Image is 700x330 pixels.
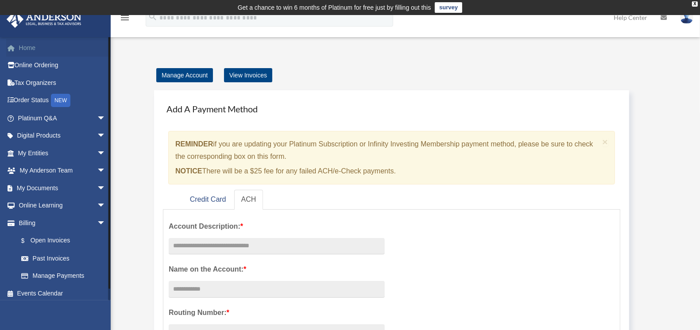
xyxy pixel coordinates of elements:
strong: NOTICE [175,167,202,175]
a: My Documentsarrow_drop_down [6,179,119,197]
p: There will be a $25 fee for any failed ACH/e-Check payments. [175,165,599,177]
a: Tax Organizers [6,74,119,92]
span: arrow_drop_down [97,179,115,197]
img: User Pic [680,11,693,24]
a: View Invoices [224,68,272,82]
a: Credit Card [183,190,233,210]
div: Get a chance to win 6 months of Platinum for free just by filling out this [238,2,431,13]
a: Manage Account [156,68,213,82]
a: survey [435,2,462,13]
a: Online Ordering [6,57,119,74]
a: Billingarrow_drop_down [6,214,119,232]
div: close [692,1,698,7]
a: My Anderson Teamarrow_drop_down [6,162,119,180]
span: $ [26,235,31,246]
strong: REMINDER [175,140,213,148]
div: if you are updating your Platinum Subscription or Infinity Investing Membership payment method, p... [168,131,615,184]
a: $Open Invoices [12,232,119,250]
a: Order StatusNEW [6,92,119,110]
i: search [148,12,158,22]
a: My Entitiesarrow_drop_down [6,144,119,162]
a: Past Invoices [12,249,119,267]
span: arrow_drop_down [97,197,115,215]
label: Routing Number: [169,307,385,319]
span: arrow_drop_down [97,162,115,180]
label: Account Description: [169,220,385,233]
a: ACH [234,190,263,210]
a: Digital Productsarrow_drop_down [6,127,119,145]
a: Manage Payments [12,267,115,285]
a: menu [120,15,130,23]
span: arrow_drop_down [97,109,115,127]
div: NEW [51,94,70,107]
i: menu [120,12,130,23]
a: Online Learningarrow_drop_down [6,197,119,215]
span: × [603,137,608,147]
h4: Add A Payment Method [163,99,620,119]
span: arrow_drop_down [97,127,115,145]
button: Close [603,137,608,146]
label: Name on the Account: [169,263,385,276]
span: arrow_drop_down [97,144,115,162]
a: Events Calendar [6,284,119,302]
img: Anderson Advisors Platinum Portal [4,11,84,28]
span: arrow_drop_down [97,214,115,232]
a: Platinum Q&Aarrow_drop_down [6,109,119,127]
a: Home [6,39,119,57]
